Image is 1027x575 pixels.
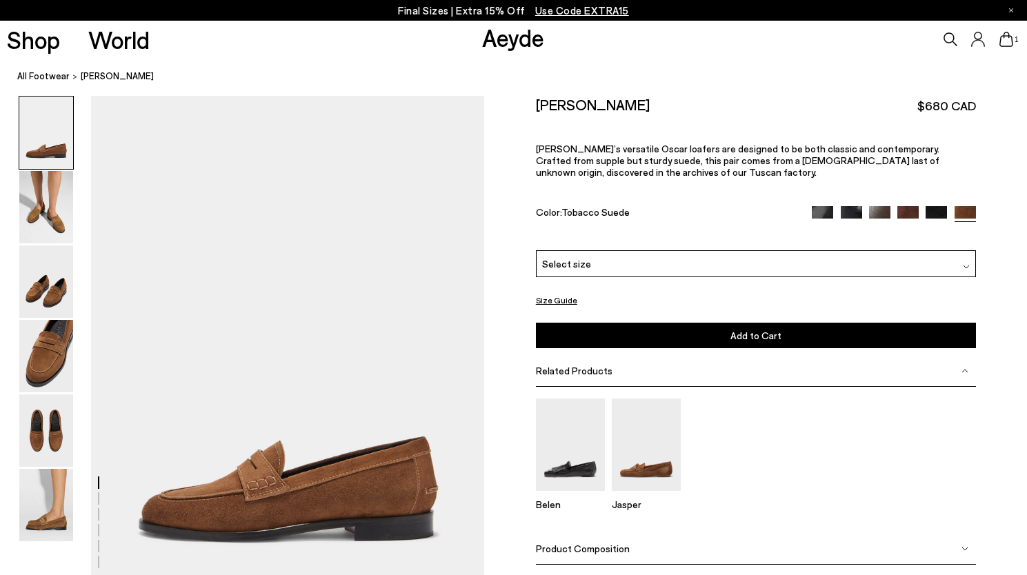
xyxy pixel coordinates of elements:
[19,394,73,467] img: Oscar Suede Loafers - Image 5
[536,292,577,309] button: Size Guide
[961,545,968,552] img: svg%3E
[730,330,781,341] span: Add to Cart
[536,143,939,178] span: [PERSON_NAME]’s versatile Oscar loafers are designed to be both classic and contemporary. Crafted...
[999,32,1013,47] a: 1
[536,481,605,510] a: Belen Tassel Loafers Belen
[536,206,798,222] div: Color:
[7,28,60,52] a: Shop
[612,498,681,510] p: Jasper
[963,263,970,270] img: svg%3E
[19,320,73,392] img: Oscar Suede Loafers - Image 4
[88,28,150,52] a: World
[536,543,630,554] span: Product Composition
[535,4,629,17] span: Navigate to /collections/ss25-final-sizes
[17,69,70,83] a: All Footwear
[612,399,681,490] img: Jasper Moccasin Loafers
[536,498,605,510] p: Belen
[482,23,544,52] a: Aeyde
[542,256,591,271] span: Select size
[19,97,73,169] img: Oscar Suede Loafers - Image 1
[612,481,681,510] a: Jasper Moccasin Loafers Jasper
[17,58,1027,96] nav: breadcrumb
[19,469,73,541] img: Oscar Suede Loafers - Image 6
[81,69,154,83] span: [PERSON_NAME]
[917,97,976,114] span: $680 CAD
[961,367,968,374] img: svg%3E
[398,2,629,19] p: Final Sizes | Extra 15% Off
[536,365,612,376] span: Related Products
[19,245,73,318] img: Oscar Suede Loafers - Image 3
[536,96,650,113] h2: [PERSON_NAME]
[536,399,605,490] img: Belen Tassel Loafers
[561,206,630,218] span: Tobacco Suede
[1013,36,1020,43] span: 1
[19,171,73,243] img: Oscar Suede Loafers - Image 2
[536,323,976,348] button: Add to Cart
